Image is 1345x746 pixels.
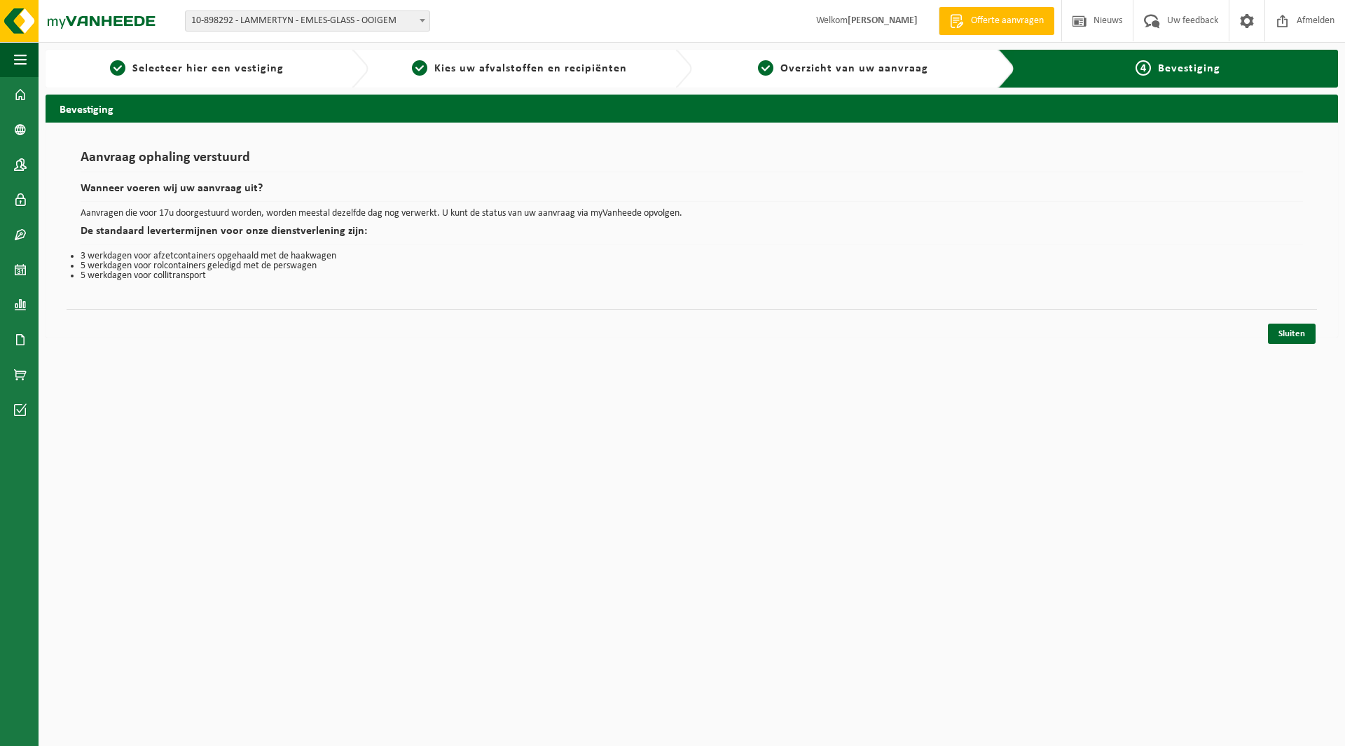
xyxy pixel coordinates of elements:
[185,11,430,32] span: 10-898292 - LAMMERTYN - EMLES-GLASS - OOIGEM
[53,60,340,77] a: 1Selecteer hier een vestiging
[780,63,928,74] span: Overzicht van uw aanvraag
[81,261,1303,271] li: 5 werkdagen voor rolcontainers geledigd met de perswagen
[81,183,1303,202] h2: Wanneer voeren wij uw aanvraag uit?
[434,63,627,74] span: Kies uw afvalstoffen en recipiënten
[412,60,427,76] span: 2
[1268,324,1316,344] a: Sluiten
[758,60,773,76] span: 3
[81,209,1303,219] p: Aanvragen die voor 17u doorgestuurd worden, worden meestal dezelfde dag nog verwerkt. U kunt de s...
[132,63,284,74] span: Selecteer hier een vestiging
[81,251,1303,261] li: 3 werkdagen voor afzetcontainers opgehaald met de haakwagen
[46,95,1338,122] h2: Bevestiging
[186,11,429,31] span: 10-898292 - LAMMERTYN - EMLES-GLASS - OOIGEM
[375,60,663,77] a: 2Kies uw afvalstoffen en recipiënten
[81,226,1303,244] h2: De standaard levertermijnen voor onze dienstverlening zijn:
[848,15,918,26] strong: [PERSON_NAME]
[1158,63,1220,74] span: Bevestiging
[967,14,1047,28] span: Offerte aanvragen
[110,60,125,76] span: 1
[699,60,987,77] a: 3Overzicht van uw aanvraag
[1136,60,1151,76] span: 4
[81,271,1303,281] li: 5 werkdagen voor collitransport
[81,151,1303,172] h1: Aanvraag ophaling verstuurd
[939,7,1054,35] a: Offerte aanvragen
